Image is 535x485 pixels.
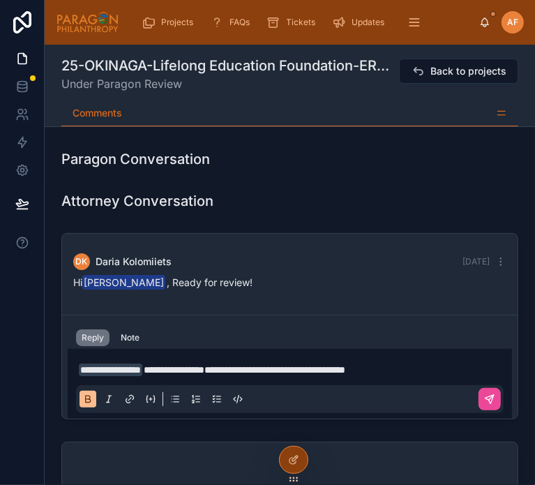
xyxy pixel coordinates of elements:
span: AF [507,17,518,28]
span: FAQs [230,17,250,28]
span: Tickets [287,17,316,28]
a: Projects [137,10,204,35]
span: Back to projects [430,64,506,78]
button: Back to projects [399,59,518,84]
div: Note [121,332,140,343]
span: [PERSON_NAME] [82,275,165,290]
img: App logo [56,11,119,33]
span: Updates [352,17,385,28]
span: Projects [161,17,194,28]
button: Reply [76,329,110,346]
span: Hi , Ready for review! [73,276,253,288]
span: [DATE] [462,256,490,267]
a: FAQs [206,10,260,35]
div: scrollable content [130,7,479,38]
span: Under Paragon Review [61,75,398,92]
span: Comments [73,106,122,120]
h1: Paragon Conversation [61,149,210,169]
span: Daria Kolomiiets [96,255,172,269]
a: Tickets [263,10,326,35]
button: Note [115,329,145,346]
h1: Attorney Conversation [61,191,213,211]
span: DK [76,256,88,267]
a: Updates [329,10,395,35]
h1: 25-OKINAGA-Lifelong Education Foundation-ERPLUS 2/13 [61,56,398,75]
